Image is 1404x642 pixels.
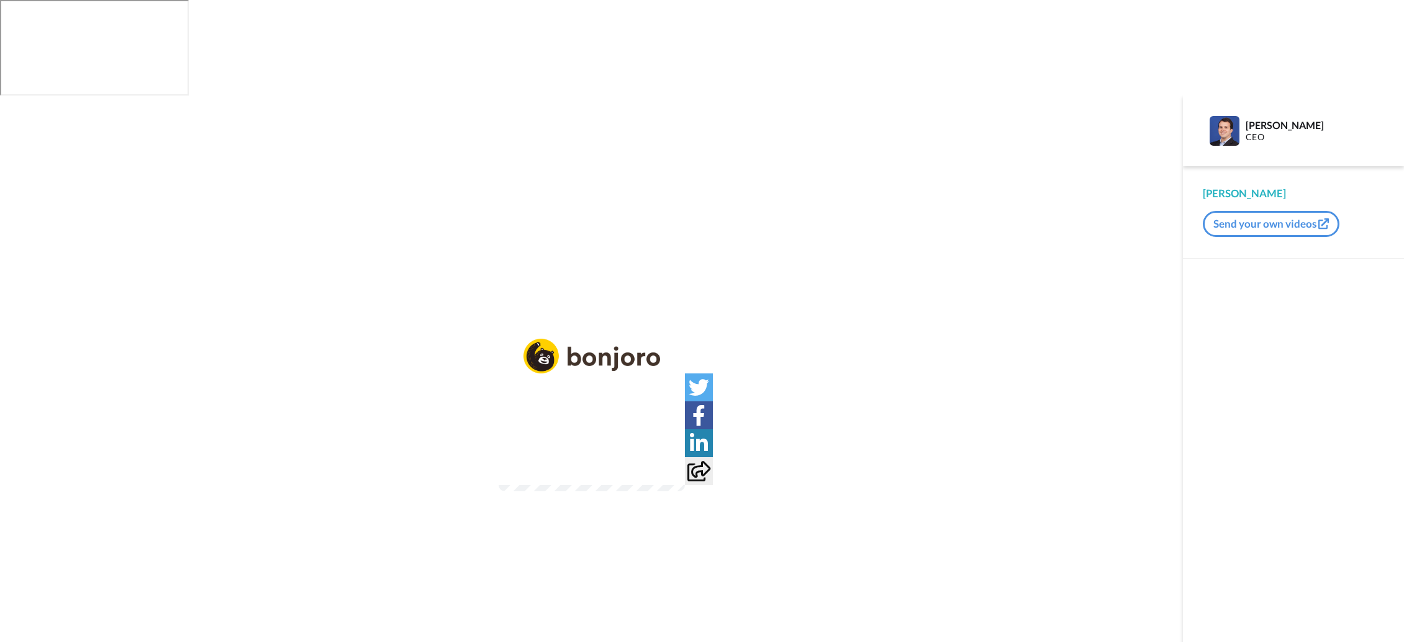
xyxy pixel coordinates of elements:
div: [PERSON_NAME] [1203,186,1384,201]
div: [PERSON_NAME] [1246,119,1384,131]
button: Send your own videos [1203,211,1339,237]
img: Profile Image [1210,116,1239,146]
img: Full screen [661,461,674,474]
div: CEO [1246,132,1384,143]
img: logo_full.png [523,339,660,374]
